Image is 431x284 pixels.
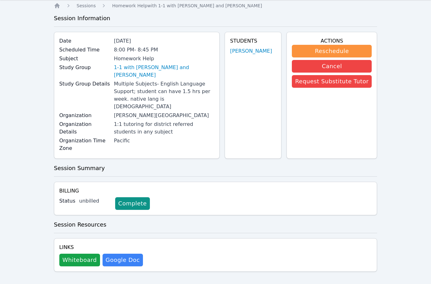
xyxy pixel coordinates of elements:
a: Sessions [77,3,96,9]
a: 1-1 with [PERSON_NAME] and [PERSON_NAME] [114,64,214,79]
button: Reschedule [292,45,372,57]
h3: Session Resources [54,220,377,229]
button: Whiteboard [59,254,100,266]
div: Multiple Subjects- English Language Support; student can have 1.5 hrs per week. native lang is [D... [114,80,214,110]
div: 1:1 tutoring for district referred students in any subject [114,121,214,136]
a: Complete [115,197,150,210]
label: Study Group Details [59,80,110,88]
a: Google Doc [103,254,143,266]
h4: Links [59,244,143,251]
div: [DATE] [114,37,214,45]
label: Subject [59,55,110,62]
label: Organization [59,112,110,119]
span: Sessions [77,3,96,8]
label: Organization Details [59,121,110,136]
label: Scheduled Time [59,46,110,54]
div: Pacific [114,137,214,145]
a: [PERSON_NAME] [230,47,272,55]
span: Homework Help with 1-1 with [PERSON_NAME] and [PERSON_NAME] [112,3,262,8]
label: Date [59,37,110,45]
button: Cancel [292,60,372,73]
nav: Breadcrumb [54,3,377,9]
h4: Billing [59,187,372,195]
div: 8:00 PM - 8:45 PM [114,46,214,54]
div: unbilled [79,197,110,205]
div: Homework Help [114,55,214,62]
h4: Students [230,37,276,45]
div: [PERSON_NAME][GEOGRAPHIC_DATA] [114,112,214,119]
a: Homework Helpwith 1-1 with [PERSON_NAME] and [PERSON_NAME] [112,3,262,9]
h4: Actions [292,37,372,45]
label: Study Group [59,64,110,71]
h3: Session Information [54,14,377,23]
button: Request Substitute Tutor [292,75,372,88]
h3: Session Summary [54,164,377,173]
label: Status [59,197,75,205]
label: Organization Time Zone [59,137,110,152]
